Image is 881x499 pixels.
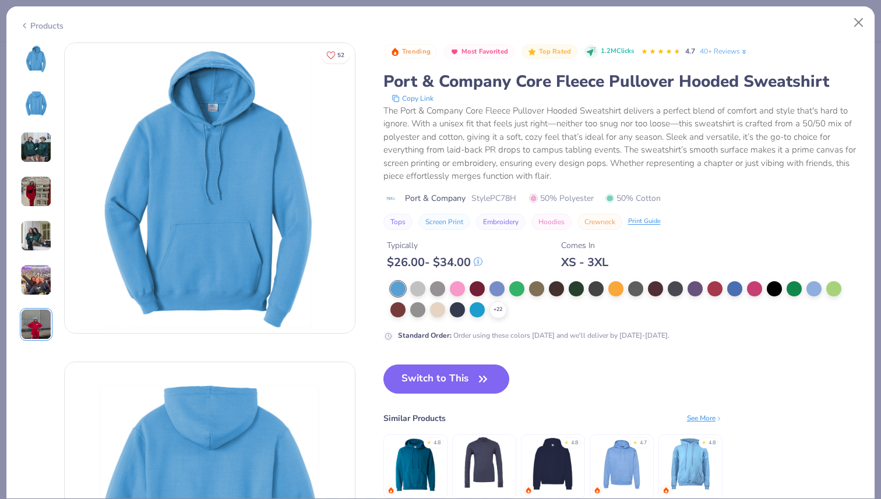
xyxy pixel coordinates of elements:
[418,214,470,230] button: Screen Print
[398,330,669,341] div: Order using these colors [DATE] and we'll deliver by [DATE]-[DATE].
[640,439,647,447] div: 4.7
[337,52,344,58] span: 52
[577,214,622,230] button: Crewneck
[434,439,440,447] div: 4.8
[709,439,716,447] div: 4.8
[687,413,723,423] div: See More
[662,436,718,491] img: Fresh Prints Bond St Hoodie
[461,48,508,55] span: Most Favorited
[321,47,350,63] button: Like
[601,47,634,56] span: 1.2M Clicks
[561,239,608,252] div: Comes In
[387,255,482,270] div: $ 26.00 - $ 34.00
[700,46,748,56] a: 40+ Reviews
[702,439,706,444] div: ★
[20,309,52,340] img: User generated content
[388,93,437,104] button: copy to clipboard
[398,331,452,340] strong: Standard Order :
[427,439,431,444] div: ★
[685,47,695,56] span: 4.7
[387,436,443,491] img: Gildan Adult Heavy Blend 8 Oz. 50/50 Hooded Sweatshirt
[848,12,870,34] button: Close
[531,214,572,230] button: Hoodies
[20,220,52,252] img: User generated content
[564,439,569,444] div: ★
[383,364,510,394] button: Switch to This
[527,47,537,56] img: Top Rated sort
[662,487,669,494] img: trending.gif
[20,20,64,32] div: Products
[383,70,862,93] div: Port & Company Core Fleece Pullover Hooded Sweatshirt
[20,132,52,163] img: User generated content
[605,192,661,204] span: 50% Cotton
[387,487,394,494] img: trending.gif
[525,436,580,491] img: Fresh Prints Boston Heavyweight Hoodie
[385,44,437,59] button: Badge Button
[383,412,446,424] div: Similar Products
[65,43,355,333] img: Front
[383,194,399,203] img: brand logo
[628,217,661,227] div: Print Guide
[529,192,594,204] span: 50% Polyester
[20,264,52,296] img: User generated content
[594,487,601,494] img: trending.gif
[521,44,577,59] button: Badge Button
[476,214,526,230] button: Embroidery
[641,43,681,61] div: 4.7 Stars
[633,439,637,444] div: ★
[405,192,466,204] span: Port & Company
[471,192,516,204] span: Style PC78H
[525,487,532,494] img: trending.gif
[22,45,50,73] img: Front
[594,436,649,491] img: Hanes Unisex 7.8 Oz. Ecosmart 50/50 Pullover Hooded Sweatshirt
[450,47,459,56] img: Most Favorited sort
[390,47,400,56] img: Trending sort
[539,48,572,55] span: Top Rated
[456,436,512,491] img: Bella + Canvas Unisex Jersey Long Sleeve Hoodie
[494,306,502,314] span: + 22
[444,44,514,59] button: Badge Button
[561,255,608,270] div: XS - 3XL
[402,48,431,55] span: Trending
[383,104,862,183] div: The Port & Company Core Fleece Pullover Hooded Sweatshirt delivers a perfect blend of comfort and...
[571,439,578,447] div: 4.8
[20,176,52,207] img: User generated content
[387,239,482,252] div: Typically
[383,214,413,230] button: Tops
[22,89,50,117] img: Back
